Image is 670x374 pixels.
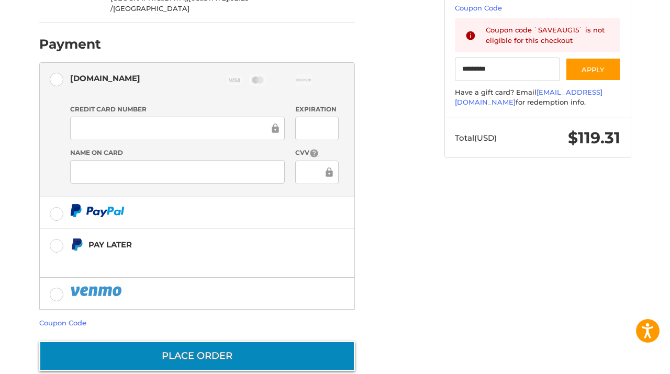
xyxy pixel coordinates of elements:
[455,58,560,81] input: Gift Certificate or Coupon Code
[113,4,189,13] span: [GEOGRAPHIC_DATA]
[584,346,670,374] iframe: Google Customer Reviews
[70,256,289,265] iframe: PayPal Message 1
[455,4,502,12] a: Coupon Code
[568,128,620,148] span: $119.31
[70,285,124,298] img: PayPal icon
[455,133,497,143] span: Total (USD)
[70,105,285,114] label: Credit Card Number
[88,236,289,253] div: Pay Later
[455,87,620,108] div: Have a gift card? Email for redemption info.
[565,58,621,81] button: Apply
[39,319,86,327] a: Coupon Code
[295,148,339,158] label: CVV
[70,238,83,251] img: Pay Later icon
[486,25,610,46] div: Coupon code `SAVEAUG15` is not eligible for this checkout
[70,148,285,157] label: Name on Card
[39,341,355,371] button: Place Order
[70,70,140,87] div: [DOMAIN_NAME]
[70,204,125,217] img: PayPal icon
[39,36,101,52] h2: Payment
[295,105,339,114] label: Expiration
